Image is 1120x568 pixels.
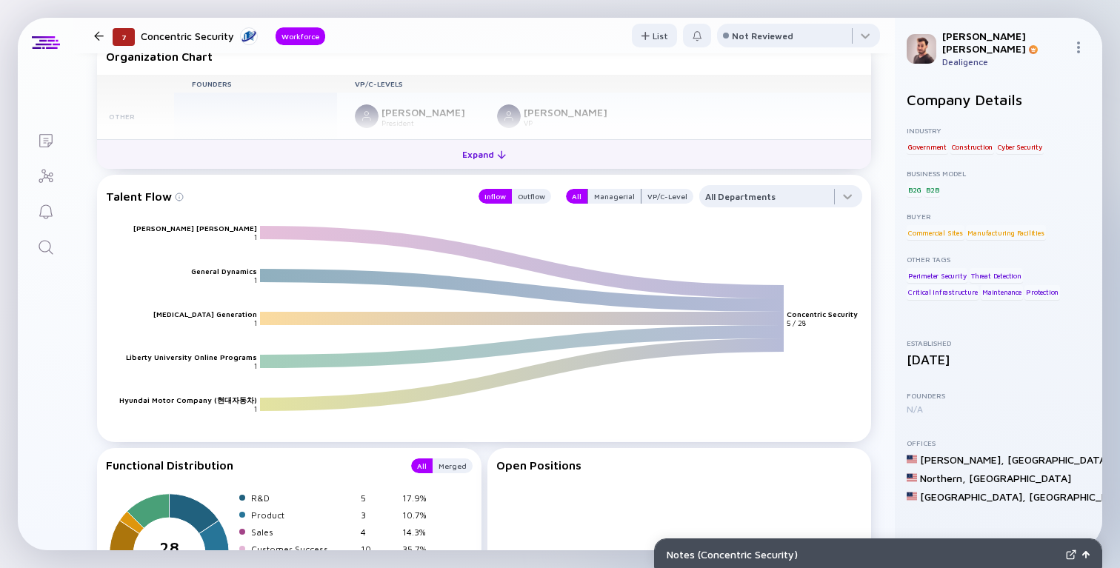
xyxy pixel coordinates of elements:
[942,30,1067,55] div: [PERSON_NAME] [PERSON_NAME]
[907,491,917,501] img: United States Flag
[907,169,1090,178] div: Business Model
[18,121,73,157] a: Lists
[907,454,917,464] img: United States Flag
[361,509,396,521] div: 3
[411,458,433,473] button: All
[907,182,922,197] div: B2G
[920,490,1026,503] div: [GEOGRAPHIC_DATA] ,
[907,338,1090,347] div: Established
[402,509,438,521] div: 10.7%
[133,224,257,233] text: [PERSON_NAME] [PERSON_NAME]
[787,310,858,318] text: Concentric Security
[950,139,995,154] div: Construction
[907,352,1090,367] div: [DATE]
[18,157,73,193] a: Investor Map
[907,91,1090,108] h2: Company Details
[996,139,1044,154] div: Cyber Security
[402,527,438,538] div: 14.3%
[106,185,464,207] div: Talent Flow
[113,28,135,46] div: 7
[907,268,967,283] div: Perimeter Security
[433,458,473,473] button: Merged
[402,544,438,555] div: 35.7%
[159,539,179,557] tspan: 28
[942,56,1067,67] div: Dealigence
[479,189,512,204] button: Inflow
[907,391,1090,400] div: Founders
[907,438,1090,447] div: Offices
[18,228,73,264] a: Search
[141,27,258,45] div: Concentric Security
[361,527,396,538] div: 4
[920,472,966,484] div: Northern ,
[361,492,396,504] div: 5
[1007,453,1110,466] div: [GEOGRAPHIC_DATA]
[512,189,551,204] button: Outflow
[251,544,355,555] div: Customer Success
[787,318,806,327] text: 5 / 28
[907,212,1090,221] div: Buyer
[732,30,793,41] div: Not Reviewed
[453,143,515,166] div: Expand
[254,361,257,370] text: 1
[907,472,917,483] img: United States Flag
[254,404,257,413] text: 1
[632,24,677,47] button: List
[907,404,1090,415] div: N/A
[1073,41,1084,53] img: Menu
[254,275,257,284] text: 1
[119,395,257,404] text: Hyundai Motor Company (현대자동차)
[153,310,257,318] text: [MEDICAL_DATA] Generation
[641,189,693,204] button: VP/C-Level
[1066,549,1076,560] img: Expand Notes
[361,544,396,555] div: 10
[566,189,587,204] button: All
[907,34,936,64] img: Gil Profile Picture
[191,267,257,275] text: General Dynamics
[251,492,355,504] div: R&D
[1024,285,1060,300] div: Protection
[126,353,257,361] text: Liberty University Online Programs
[106,50,862,63] div: Organization Chart
[276,29,325,44] div: Workforce
[251,509,355,521] div: Product
[924,182,940,197] div: B2B
[981,285,1023,300] div: Maintenance
[402,492,438,504] div: 17.9%
[106,458,396,473] div: Functional Distribution
[251,527,355,538] div: Sales
[254,233,257,241] text: 1
[907,285,979,300] div: Critical Infrastructure
[496,458,863,472] div: Open Positions
[254,318,257,327] text: 1
[907,126,1090,135] div: Industry
[907,139,948,154] div: Government
[1082,551,1090,558] img: Open Notes
[587,189,641,204] button: Managerial
[97,139,871,169] button: Expand
[920,453,1004,466] div: [PERSON_NAME] ,
[907,225,964,240] div: Commercial Sites
[970,268,1023,283] div: Threat Detection
[588,189,641,204] div: Managerial
[969,472,1071,484] div: [GEOGRAPHIC_DATA]
[667,548,1060,561] div: Notes ( Concentric Security )
[276,27,325,45] button: Workforce
[966,225,1045,240] div: Manufacturing Facilities
[907,255,1090,264] div: Other Tags
[18,193,73,228] a: Reminders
